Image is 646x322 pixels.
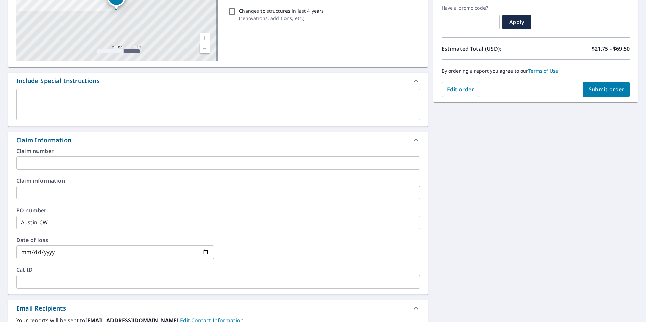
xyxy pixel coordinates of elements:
[16,136,71,145] div: Claim Information
[8,300,428,316] div: Email Recipients
[16,267,420,272] label: Cat ID
[16,178,420,183] label: Claim information
[502,15,531,29] button: Apply
[239,7,324,15] p: Changes to structures in last 4 years
[8,73,428,89] div: Include Special Instructions
[442,45,536,53] p: Estimated Total (USD):
[16,304,66,313] div: Email Recipients
[442,68,630,74] p: By ordering a report you agree to our
[442,82,480,97] button: Edit order
[16,237,214,243] label: Date of loss
[583,82,630,97] button: Submit order
[16,208,420,213] label: PO number
[16,148,420,154] label: Claim number
[200,43,210,53] a: Current Level 17, Zoom Out
[447,86,474,93] span: Edit order
[508,18,526,26] span: Apply
[442,5,500,11] label: Have a promo code?
[16,76,100,85] div: Include Special Instructions
[592,45,630,53] p: $21.75 - $69.50
[239,15,324,22] p: ( renovations, additions, etc. )
[200,33,210,43] a: Current Level 17, Zoom In
[8,132,428,148] div: Claim Information
[589,86,625,93] span: Submit order
[528,68,558,74] a: Terms of Use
